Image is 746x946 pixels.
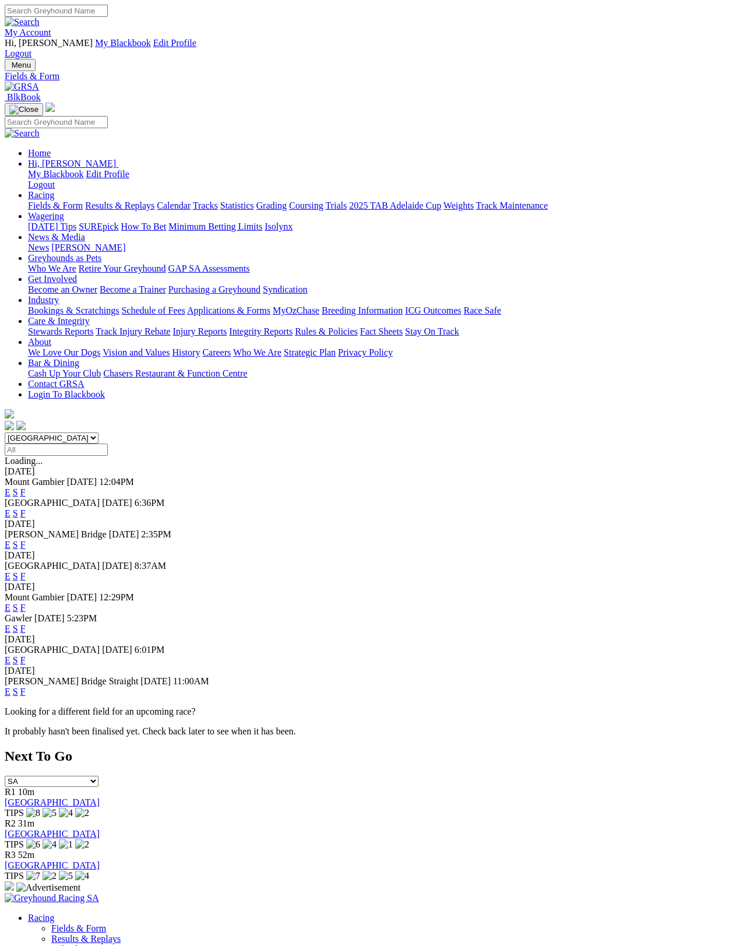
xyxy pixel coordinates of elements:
span: [DATE] [34,613,65,623]
div: Get Involved [28,284,741,295]
div: Greyhounds as Pets [28,263,741,274]
span: Hi, [PERSON_NAME] [28,159,116,168]
a: Grading [256,201,287,210]
a: S [13,655,18,665]
img: GRSA [5,82,39,92]
a: Stay On Track [405,326,459,336]
a: Become an Owner [28,284,97,294]
img: 1 [59,839,73,850]
a: F [20,508,26,518]
a: F [20,655,26,665]
a: [PERSON_NAME] [51,242,125,252]
img: Search [5,128,40,139]
a: Edit Profile [153,38,196,48]
a: Fields & Form [5,71,741,82]
a: Statistics [220,201,254,210]
a: Privacy Policy [338,347,393,357]
a: Syndication [263,284,307,294]
input: Select date [5,444,108,456]
a: E [5,508,10,518]
img: twitter.svg [16,421,26,430]
a: F [20,603,26,613]
div: News & Media [28,242,741,253]
span: 52m [18,850,34,860]
a: Vision and Values [103,347,170,357]
span: [PERSON_NAME] Bridge [5,529,107,539]
span: 8:37AM [135,561,166,571]
span: [DATE] [140,676,171,686]
div: [DATE] [5,634,741,645]
a: Become a Trainer [100,284,166,294]
a: Race Safe [463,305,501,315]
a: S [13,508,18,518]
img: 7 [26,871,40,881]
span: [PERSON_NAME] Bridge Straight [5,676,138,686]
a: E [5,540,10,550]
a: My Blackbook [28,169,84,179]
span: R2 [5,818,16,828]
a: Injury Reports [173,326,227,336]
img: Greyhound Racing SA [5,893,99,903]
a: Edit Profile [86,169,129,179]
a: Racing [28,190,54,200]
a: Wagering [28,211,64,221]
a: F [20,624,26,634]
input: Search [5,5,108,17]
a: [DATE] Tips [28,221,76,231]
span: [DATE] [102,561,132,571]
a: [GEOGRAPHIC_DATA] [5,797,100,807]
a: Contact GRSA [28,379,84,389]
span: [DATE] [67,592,97,602]
button: Toggle navigation [5,59,36,71]
a: Cash Up Your Club [28,368,101,378]
span: [GEOGRAPHIC_DATA] [5,645,100,655]
div: Industry [28,305,741,316]
a: Trials [325,201,347,210]
img: 8 [26,808,40,818]
img: logo-grsa-white.png [5,409,14,419]
span: 31m [18,818,34,828]
p: Looking for a different field for an upcoming race? [5,706,741,717]
span: BlkBook [7,92,41,102]
div: [DATE] [5,582,741,592]
a: News & Media [28,232,85,242]
a: [GEOGRAPHIC_DATA] [5,860,100,870]
span: TIPS [5,871,24,881]
a: Login To Blackbook [28,389,105,399]
div: Care & Integrity [28,326,741,337]
a: Track Injury Rebate [96,326,170,336]
a: S [13,624,18,634]
a: E [5,687,10,697]
a: Greyhounds as Pets [28,253,101,263]
div: Wagering [28,221,741,232]
a: How To Bet [121,221,167,231]
a: Calendar [157,201,191,210]
span: Mount Gambier [5,477,65,487]
a: SUREpick [79,221,118,231]
a: Strategic Plan [284,347,336,357]
a: Results & Replays [85,201,154,210]
span: 12:29PM [99,592,134,602]
a: Fields & Form [28,201,83,210]
a: F [20,540,26,550]
div: [DATE] [5,666,741,676]
img: 4 [75,871,89,881]
span: [DATE] [67,477,97,487]
img: Close [9,105,38,114]
a: GAP SA Assessments [168,263,250,273]
span: Menu [12,61,31,69]
span: Mount Gambier [5,592,65,602]
a: Integrity Reports [229,326,293,336]
span: [GEOGRAPHIC_DATA] [5,498,100,508]
a: News [28,242,49,252]
a: Isolynx [265,221,293,231]
img: Advertisement [16,882,80,893]
a: My Account [5,27,51,37]
span: TIPS [5,839,24,849]
button: Toggle navigation [5,103,43,116]
span: [GEOGRAPHIC_DATA] [5,561,100,571]
a: S [13,540,18,550]
input: Search [5,116,108,128]
a: Schedule of Fees [121,305,185,315]
span: 6:36PM [135,498,165,508]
